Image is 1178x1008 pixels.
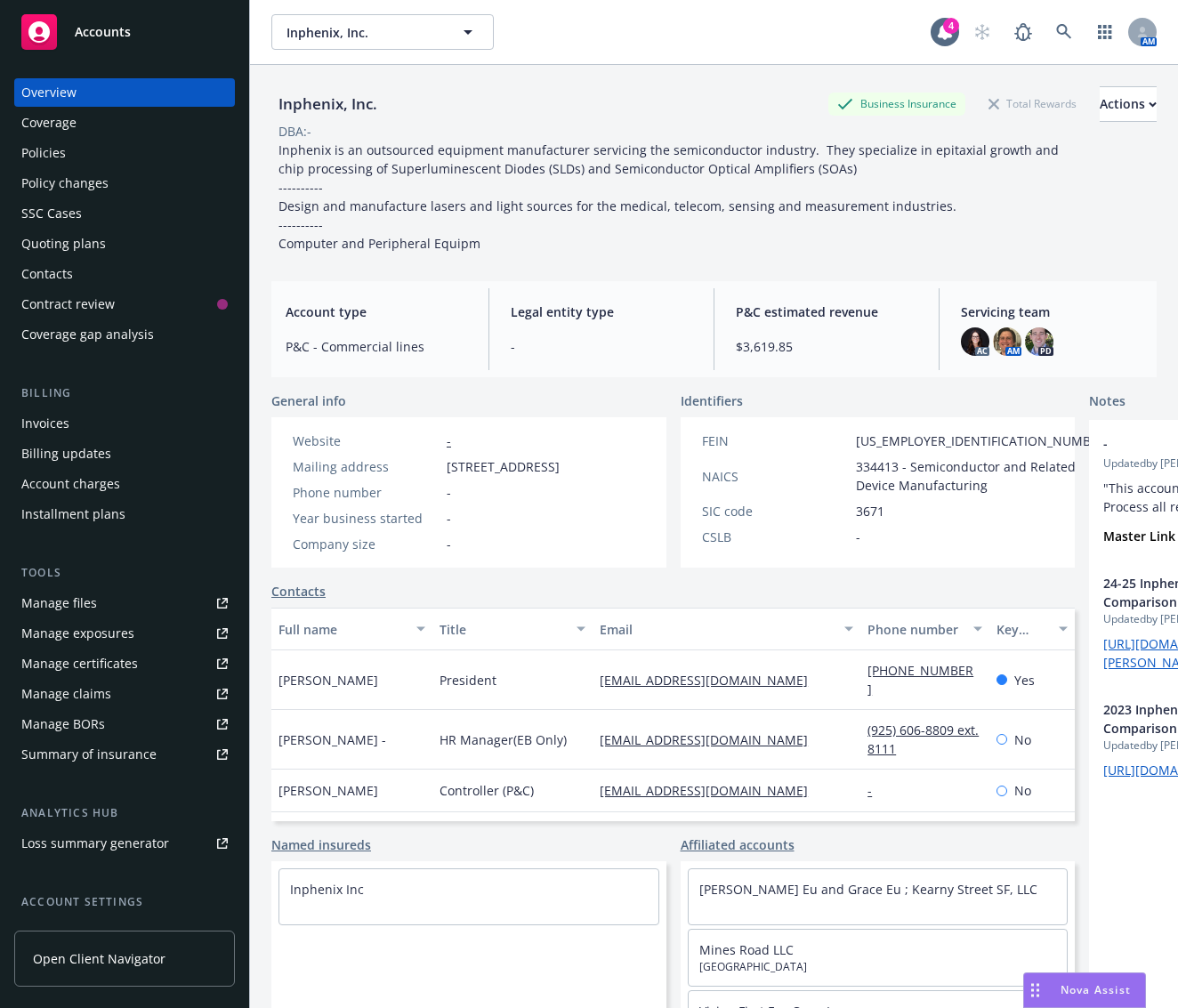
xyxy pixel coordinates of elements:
[14,439,235,468] a: Billing updates
[290,881,364,898] a: Inphenix Inc
[1087,14,1123,50] a: Switch app
[699,941,794,958] a: Mines Road LLC
[14,649,235,678] a: Manage certificates
[856,528,860,546] span: -
[14,169,235,198] a: Policy changes
[1014,671,1035,689] span: Yes
[1100,86,1157,122] button: Actions
[736,337,917,356] span: $3,619.85
[14,230,235,258] a: Quoting plans
[14,740,235,769] a: Summary of insurance
[14,804,235,822] div: Analytics hub
[21,320,154,349] div: Coverage gap analysis
[278,620,406,639] div: Full name
[286,23,440,42] span: Inphenix, Inc.
[21,619,134,648] div: Manage exposures
[867,662,973,698] a: [PHONE_NUMBER]
[828,93,965,115] div: Business Insurance
[278,141,1062,252] span: Inphenix is an outsourced equipment manufacturer servicing the semiconductor industry. They speci...
[271,582,326,601] a: Contacts
[980,93,1085,115] div: Total Rewards
[681,391,743,410] span: Identifiers
[447,535,451,553] span: -
[867,620,962,639] div: Phone number
[271,608,432,650] button: Full name
[14,78,235,107] a: Overview
[14,199,235,228] a: SSC Cases
[440,730,567,749] span: HR Manager(EB Only)
[1089,391,1126,413] span: Notes
[21,230,106,258] div: Quoting plans
[600,731,822,748] a: [EMAIL_ADDRESS][DOMAIN_NAME]
[702,528,849,546] div: CSLB
[600,782,822,799] a: [EMAIL_ADDRESS][DOMAIN_NAME]
[600,620,834,639] div: Email
[14,589,235,617] a: Manage files
[511,337,692,356] span: -
[440,781,534,800] span: Controller (P&C)
[271,835,371,854] a: Named insureds
[511,302,692,321] span: Legal entity type
[14,619,235,648] a: Manage exposures
[702,467,849,486] div: NAICS
[440,671,496,689] span: President
[702,431,849,450] div: FEIN
[989,608,1075,650] button: Key contact
[14,109,235,137] a: Coverage
[21,109,77,137] div: Coverage
[286,337,467,356] span: P&C - Commercial lines
[21,500,125,528] div: Installment plans
[856,457,1110,495] span: 334413 - Semiconductor and Related Device Manufacturing
[699,959,1057,975] span: [GEOGRAPHIC_DATA]
[432,608,593,650] button: Title
[21,829,169,858] div: Loss summary generator
[33,949,165,968] span: Open Client Navigator
[993,327,1021,356] img: photo
[278,671,378,689] span: [PERSON_NAME]
[961,302,1142,321] span: Servicing team
[21,680,111,708] div: Manage claims
[600,672,822,689] a: [EMAIL_ADDRESS][DOMAIN_NAME]
[593,608,860,650] button: Email
[961,327,989,356] img: photo
[14,260,235,288] a: Contacts
[702,502,849,520] div: SIC code
[1014,730,1031,749] span: No
[14,139,235,167] a: Policies
[14,829,235,858] a: Loss summary generator
[440,620,567,639] div: Title
[21,199,82,228] div: SSC Cases
[14,470,235,498] a: Account charges
[293,535,440,553] div: Company size
[21,78,77,107] div: Overview
[447,457,560,476] span: [STREET_ADDRESS]
[278,781,378,800] span: [PERSON_NAME]
[1014,781,1031,800] span: No
[21,710,105,738] div: Manage BORs
[856,502,884,520] span: 3671
[1025,327,1053,356] img: photo
[860,608,988,650] button: Phone number
[293,431,440,450] div: Website
[681,835,795,854] a: Affiliated accounts
[271,14,494,50] button: Inphenix, Inc.
[736,302,917,321] span: P&C estimated revenue
[293,457,440,476] div: Mailing address
[1023,972,1146,1008] button: Nova Assist
[856,431,1110,450] span: [US_EMPLOYER_IDENTIFICATION_NUMBER]
[447,483,451,502] span: -
[1024,973,1046,1007] div: Drag to move
[278,730,386,749] span: [PERSON_NAME] -
[21,139,66,167] div: Policies
[75,25,131,39] span: Accounts
[14,564,235,582] div: Tools
[271,391,346,410] span: General info
[278,122,311,141] div: DBA: -
[14,384,235,402] div: Billing
[21,290,115,319] div: Contract review
[14,893,235,911] div: Account settings
[21,409,69,438] div: Invoices
[14,290,235,319] a: Contract review
[996,620,1048,639] div: Key contact
[447,509,451,528] span: -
